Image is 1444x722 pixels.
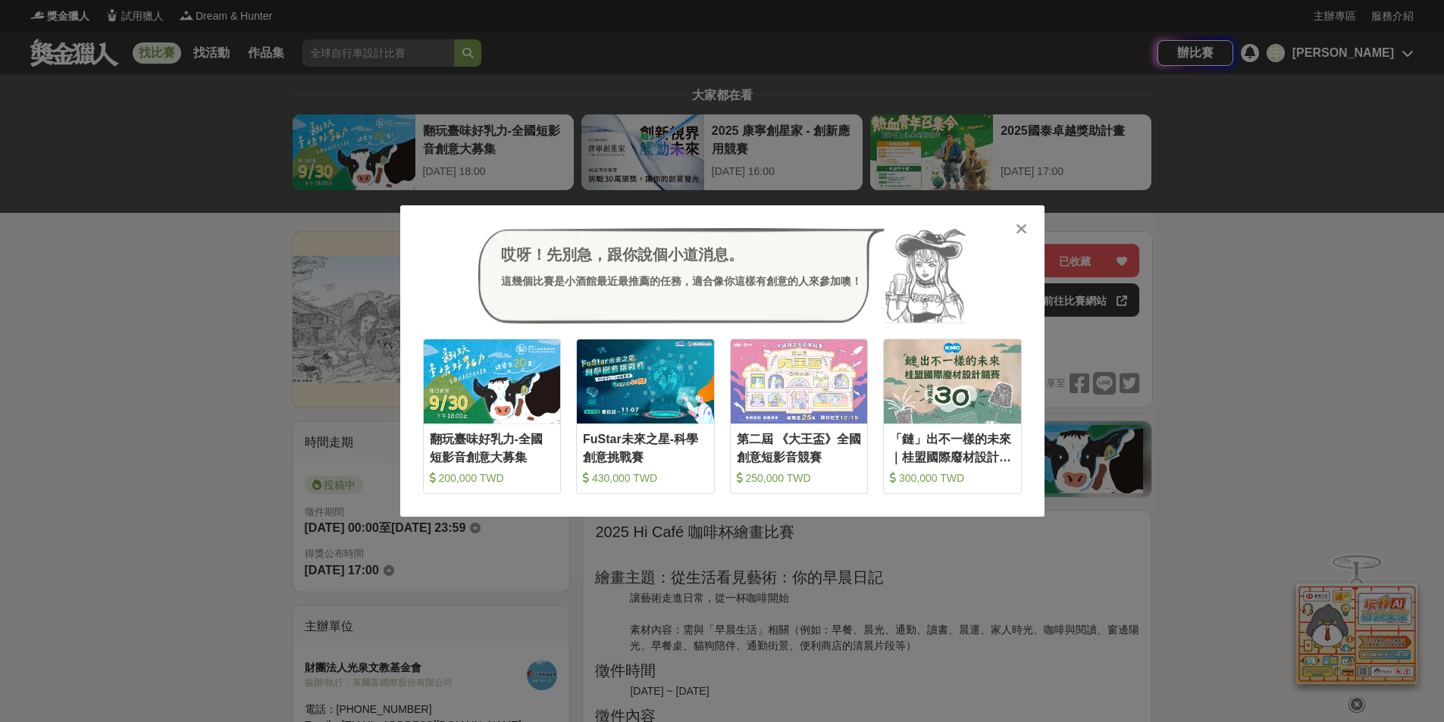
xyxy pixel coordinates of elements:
img: Cover Image [731,339,868,424]
div: 這幾個比賽是小酒館最近最推薦的任務，適合像你這樣有創意的人來參加噢！ [501,273,862,289]
div: FuStar未來之星-科學創意挑戰賽 [583,430,708,464]
img: Cover Image [884,339,1021,424]
div: 第二屆 《大王盃》全國創意短影音競賽 [737,430,862,464]
img: Cover Image [424,339,561,424]
a: Cover Image「鏈」出不一樣的未來｜桂盟國際廢材設計競賽 300,000 TWD [883,339,1022,494]
a: Cover ImageFuStar未來之星-科學創意挑戰賽 430,000 TWD [576,339,715,494]
div: 翻玩臺味好乳力-全國短影音創意大募集 [430,430,555,464]
img: Cover Image [577,339,714,424]
div: 200,000 TWD [430,470,555,486]
div: 300,000 TWD [890,470,1015,486]
div: 430,000 TWD [583,470,708,486]
img: Avatar [885,228,966,323]
div: 哎呀！先別急，跟你說個小道消息。 [501,243,862,266]
a: Cover Image翻玩臺味好乳力-全國短影音創意大募集 200,000 TWD [423,339,562,494]
a: Cover Image第二屆 《大王盃》全國創意短影音競賽 250,000 TWD [730,339,869,494]
div: 「鏈」出不一樣的未來｜桂盟國際廢材設計競賽 [890,430,1015,464]
div: 250,000 TWD [737,470,862,486]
